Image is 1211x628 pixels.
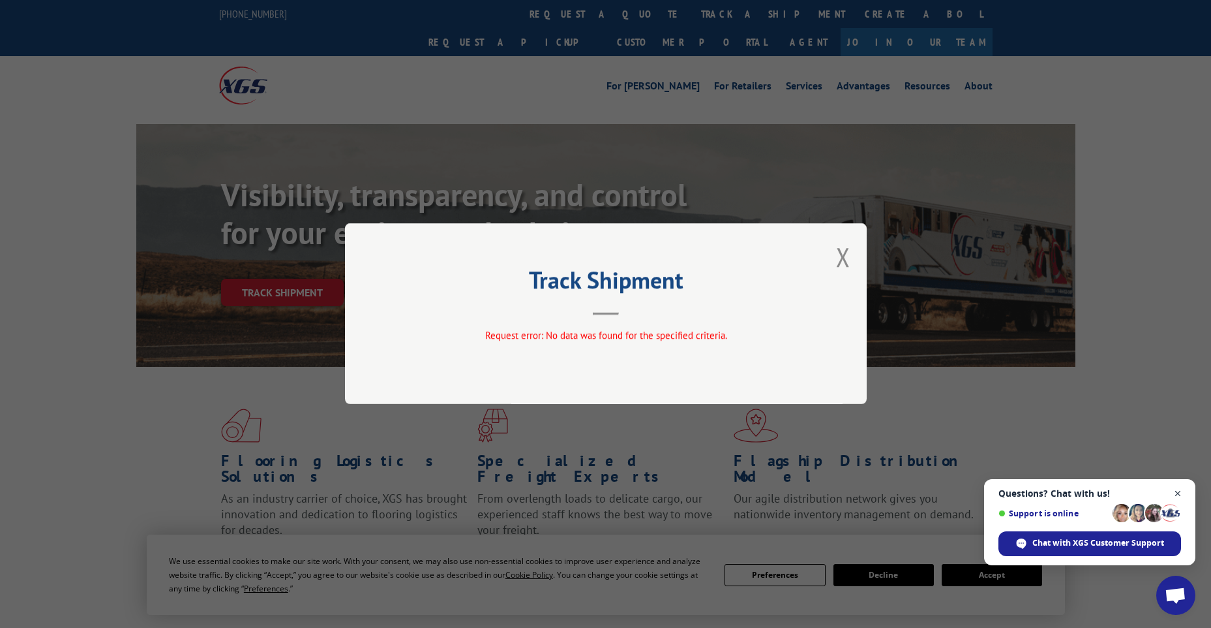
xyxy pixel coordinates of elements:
[998,488,1181,499] span: Questions? Chat with us!
[998,531,1181,556] div: Chat with XGS Customer Support
[836,240,850,274] button: Close modal
[1170,486,1186,502] span: Close chat
[410,271,801,296] h2: Track Shipment
[1156,576,1195,615] div: Open chat
[485,330,726,342] span: Request error: No data was found for the specified criteria.
[1032,537,1164,549] span: Chat with XGS Customer Support
[998,509,1108,518] span: Support is online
